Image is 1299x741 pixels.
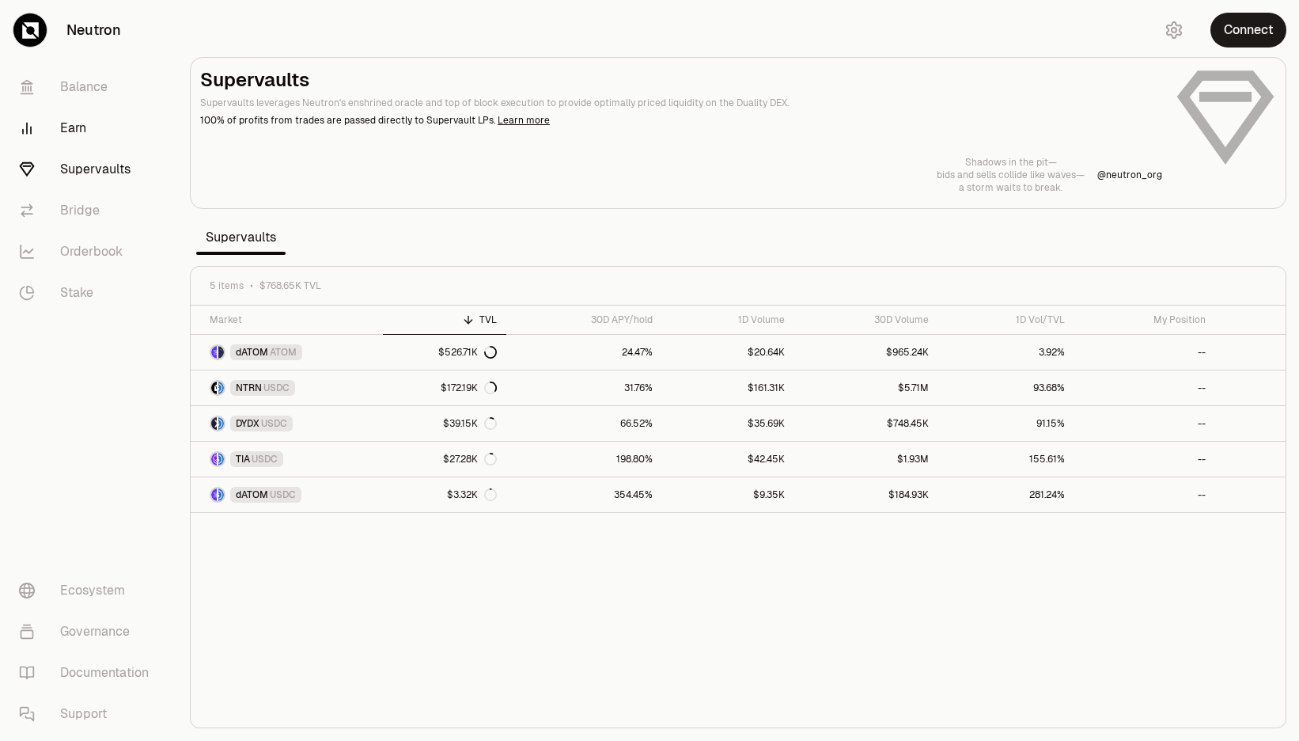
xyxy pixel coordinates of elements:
[6,652,171,693] a: Documentation
[211,346,217,359] img: dATOM Logo
[937,169,1085,181] p: bids and sells collide like waves—
[236,488,268,501] span: dATOM
[938,335,1074,370] a: 3.92%
[794,442,939,477] a: $1.93M
[270,488,296,501] span: USDC
[938,477,1074,512] a: 281.24%
[938,442,1074,477] a: 155.61%
[794,406,939,441] a: $748.45K
[506,335,662,370] a: 24.47%
[191,442,383,477] a: TIA LogoUSDC LogoTIAUSDC
[210,279,244,292] span: 5 items
[948,313,1065,326] div: 1D Vol/TVL
[383,335,506,370] a: $526.71K
[263,382,290,394] span: USDC
[6,693,171,735] a: Support
[516,313,653,326] div: 30D APY/hold
[506,442,662,477] a: 198.80%
[6,231,171,272] a: Orderbook
[191,370,383,405] a: NTRN LogoUSDC LogoNTRNUSDC
[218,417,224,430] img: USDC Logo
[6,611,171,652] a: Governance
[236,382,262,394] span: NTRN
[1074,442,1215,477] a: --
[804,313,930,326] div: 30D Volume
[383,442,506,477] a: $27.28K
[506,477,662,512] a: 354.45%
[6,149,171,190] a: Supervaults
[211,453,217,465] img: TIA Logo
[6,570,171,611] a: Ecosystem
[211,382,217,394] img: NTRN Logo
[383,406,506,441] a: $39.15K
[6,190,171,231] a: Bridge
[261,417,287,430] span: USDC
[938,406,1074,441] a: 91.15%
[662,406,794,441] a: $35.69K
[218,488,224,501] img: USDC Logo
[252,453,278,465] span: USDC
[1084,313,1206,326] div: My Position
[794,477,939,512] a: $184.93K
[191,406,383,441] a: DYDX LogoUSDC LogoDYDXUSDC
[672,313,785,326] div: 1D Volume
[447,488,497,501] div: $3.32K
[1097,169,1162,181] a: @neutron_org
[6,272,171,313] a: Stake
[662,442,794,477] a: $42.45K
[200,67,1162,93] h2: Supervaults
[218,346,224,359] img: ATOM Logo
[794,335,939,370] a: $965.24K
[438,346,497,359] div: $526.71K
[259,279,321,292] span: $768.65K TVL
[938,370,1074,405] a: 93.68%
[211,417,217,430] img: DYDX Logo
[794,370,939,405] a: $5.71M
[191,477,383,512] a: dATOM LogoUSDC LogodATOMUSDC
[506,370,662,405] a: 31.76%
[1074,335,1215,370] a: --
[6,108,171,149] a: Earn
[236,417,259,430] span: DYDX
[218,382,224,394] img: USDC Logo
[443,453,497,465] div: $27.28K
[196,222,286,253] span: Supervaults
[270,346,297,359] span: ATOM
[662,335,794,370] a: $20.64K
[443,417,497,430] div: $39.15K
[236,453,250,465] span: TIA
[236,346,268,359] span: dATOM
[1210,13,1286,47] button: Connect
[937,156,1085,169] p: Shadows in the pit—
[6,66,171,108] a: Balance
[498,114,550,127] a: Learn more
[210,313,373,326] div: Market
[1074,477,1215,512] a: --
[218,453,224,465] img: USDC Logo
[191,335,383,370] a: dATOM LogoATOM LogodATOMATOM
[200,113,1162,127] p: 100% of profits from trades are passed directly to Supervault LPs.
[937,181,1085,194] p: a storm waits to break.
[383,370,506,405] a: $172.19K
[662,370,794,405] a: $161.31K
[200,96,1162,110] p: Supervaults leverages Neutron's enshrined oracle and top of block execution to provide optimally ...
[1097,169,1162,181] p: @ neutron_org
[1074,406,1215,441] a: --
[506,406,662,441] a: 66.52%
[392,313,497,326] div: TVL
[383,477,506,512] a: $3.32K
[211,488,217,501] img: dATOM Logo
[662,477,794,512] a: $9.35K
[937,156,1085,194] a: Shadows in the pit—bids and sells collide like waves—a storm waits to break.
[441,382,497,394] div: $172.19K
[1074,370,1215,405] a: --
